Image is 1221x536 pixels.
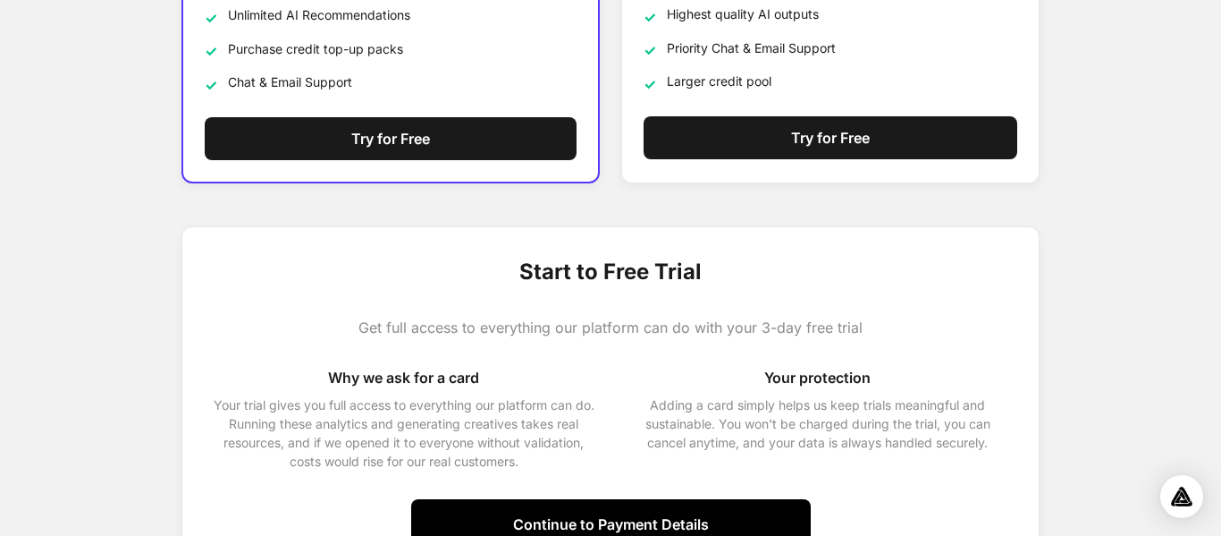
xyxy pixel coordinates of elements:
[205,7,217,29] span: ✓
[644,6,656,28] span: ✓
[205,74,217,96] span: ✓
[205,117,577,160] button: Try for Free
[228,72,352,91] span: Chat & Email Support
[211,396,596,471] p: Your trial gives you full access to everything our platform can do. Running these analytics and g...
[644,116,1017,159] button: Try for Free
[228,39,403,58] span: Purchase credit top-up packs
[519,256,702,288] span: Start to Free Trial
[211,367,596,388] h4: Why we ask for a card
[644,39,656,61] span: ✓
[667,72,771,90] span: Larger credit pool
[211,317,1010,338] p: Get full access to everything our platform can do with your 3-day free trial
[228,5,410,24] span: Unlimited AI Recommendations
[625,367,1010,388] h4: Your protection
[644,73,656,95] span: ✓
[667,4,819,23] span: Highest quality AI outputs
[667,38,836,57] span: Priority Chat & Email Support
[1160,475,1203,518] div: Open Intercom Messenger
[625,396,1010,452] p: Adding a card simply helps us keep trials meaningful and sustainable. You won't be charged during...
[205,40,217,62] span: ✓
